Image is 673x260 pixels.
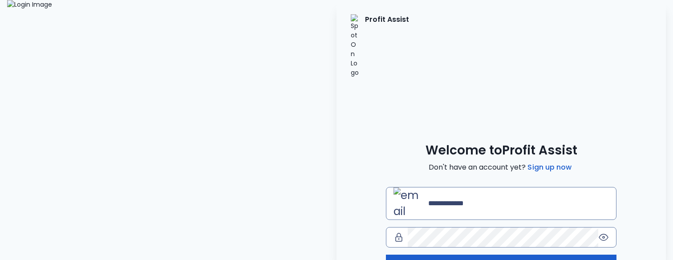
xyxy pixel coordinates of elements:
img: email [393,187,425,219]
img: SpotOn Logo [351,14,360,77]
a: Sign up now [526,162,573,173]
span: Welcome to Profit Assist [426,142,577,158]
p: Profit Assist [365,14,409,77]
span: Don't have an account yet? [429,162,573,173]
